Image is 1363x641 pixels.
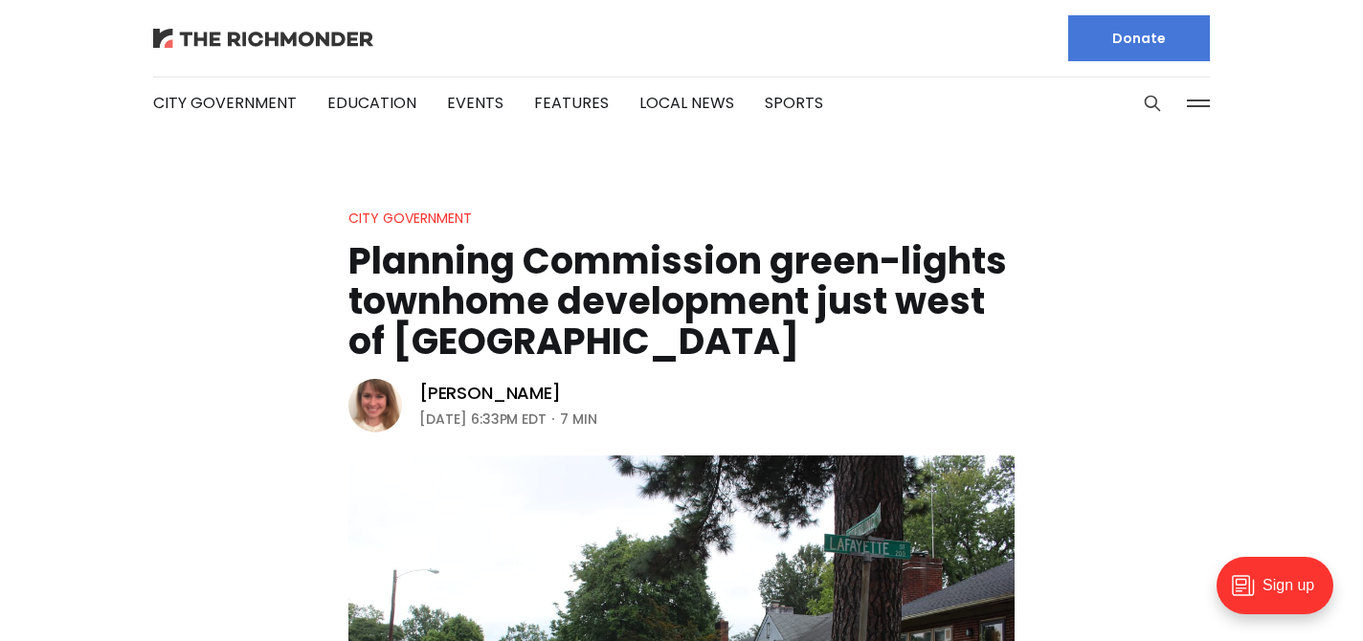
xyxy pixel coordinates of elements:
[153,29,373,48] img: The Richmonder
[348,209,472,228] a: City Government
[1138,89,1167,118] button: Search this site
[419,382,561,405] a: [PERSON_NAME]
[534,92,609,114] a: Features
[419,408,547,431] time: [DATE] 6:33PM EDT
[639,92,734,114] a: Local News
[765,92,823,114] a: Sports
[447,92,503,114] a: Events
[348,379,402,432] img: Sarah Vogelsong
[153,92,297,114] a: City Government
[560,408,597,431] span: 7 min
[348,241,1015,362] h1: Planning Commission green-lights townhome development just west of [GEOGRAPHIC_DATA]
[1200,547,1363,641] iframe: portal-trigger
[327,92,416,114] a: Education
[1068,15,1210,61] a: Donate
